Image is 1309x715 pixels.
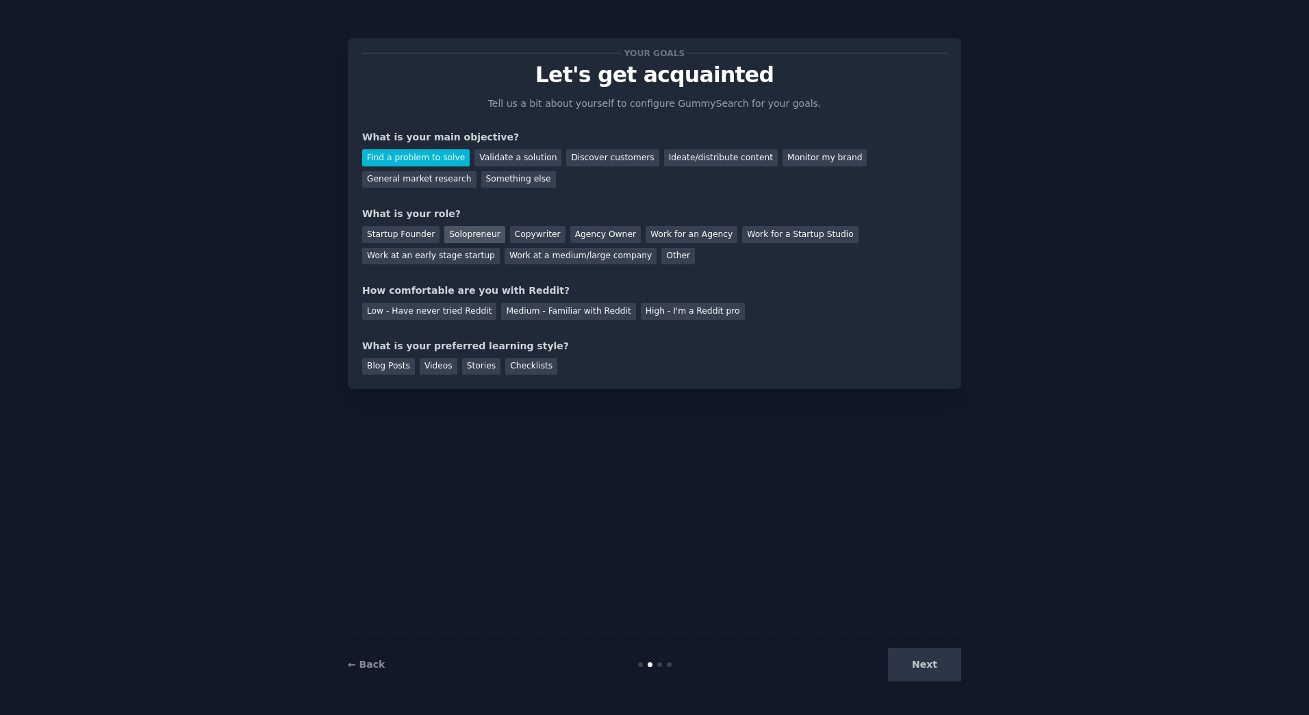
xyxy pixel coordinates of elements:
div: What is your role? [362,207,947,221]
a: ← Back [348,659,385,670]
div: Startup Founder [362,226,440,243]
div: What is your main objective? [362,130,947,145]
p: Tell us a bit about yourself to configure GummySearch for your goals. [482,97,827,111]
div: Discover customers [566,149,659,166]
div: What is your preferred learning style? [362,339,947,353]
div: Work at an early stage startup [362,248,500,265]
div: General market research [362,171,476,188]
div: Solopreneur [444,226,505,243]
div: Work for an Agency [646,226,737,243]
div: Something else [481,171,556,188]
span: Your goals [622,46,687,60]
div: How comfortable are you with Reddit? [362,284,947,298]
div: Monitor my brand [783,149,867,166]
p: Let's get acquainted [362,63,947,87]
div: Medium - Familiar with Reddit [501,303,635,320]
div: Agency Owner [570,226,641,243]
div: Work for a Startup Studio [742,226,858,243]
div: Blog Posts [362,358,415,375]
div: Stories [462,358,500,375]
div: Work at a medium/large company [505,248,657,265]
div: Copywriter [510,226,565,243]
div: Low - Have never tried Reddit [362,303,496,320]
div: High - I'm a Reddit pro [641,303,745,320]
div: Validate a solution [474,149,561,166]
div: Checklists [505,358,557,375]
div: Videos [420,358,457,375]
div: Ideate/distribute content [664,149,778,166]
div: Find a problem to solve [362,149,470,166]
div: Other [661,248,695,265]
